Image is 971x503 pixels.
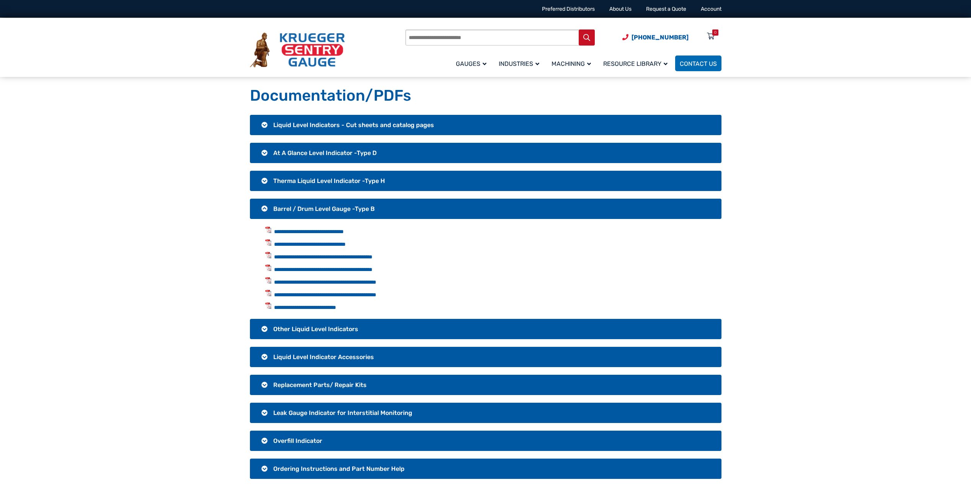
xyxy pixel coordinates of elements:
span: Liquid Level Indicator Accessories [273,353,374,361]
span: Barrel / Drum Level Gauge -Type B [273,205,375,212]
span: [PHONE_NUMBER] [632,34,689,41]
a: Phone Number (920) 434-8860 [622,33,689,42]
a: Contact Us [675,56,721,71]
a: Resource Library [599,54,675,72]
span: Machining [552,60,591,67]
img: Krueger Sentry Gauge [250,33,345,68]
span: Contact Us [680,60,717,67]
span: Gauges [456,60,486,67]
span: Therma Liquid Level Indicator -Type H [273,177,385,185]
span: Liquid Level Indicators - Cut sheets and catalog pages [273,121,434,129]
a: Account [701,6,721,12]
span: Resource Library [603,60,667,67]
span: At A Glance Level Indicator -Type D [273,149,377,157]
span: Other Liquid Level Indicators [273,325,358,333]
a: Gauges [451,54,494,72]
a: About Us [609,6,632,12]
span: Replacement Parts/ Repair Kits [273,381,367,389]
a: Industries [494,54,547,72]
span: Ordering Instructions and Part Number Help [273,465,405,472]
span: Overfill Indicator [273,437,322,444]
a: Request a Quote [646,6,686,12]
span: Industries [499,60,539,67]
span: Leak Gauge Indicator for Interstitial Monitoring [273,409,412,416]
div: 0 [714,29,716,36]
h1: Documentation/PDFs [250,86,721,105]
a: Preferred Distributors [542,6,595,12]
a: Machining [547,54,599,72]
